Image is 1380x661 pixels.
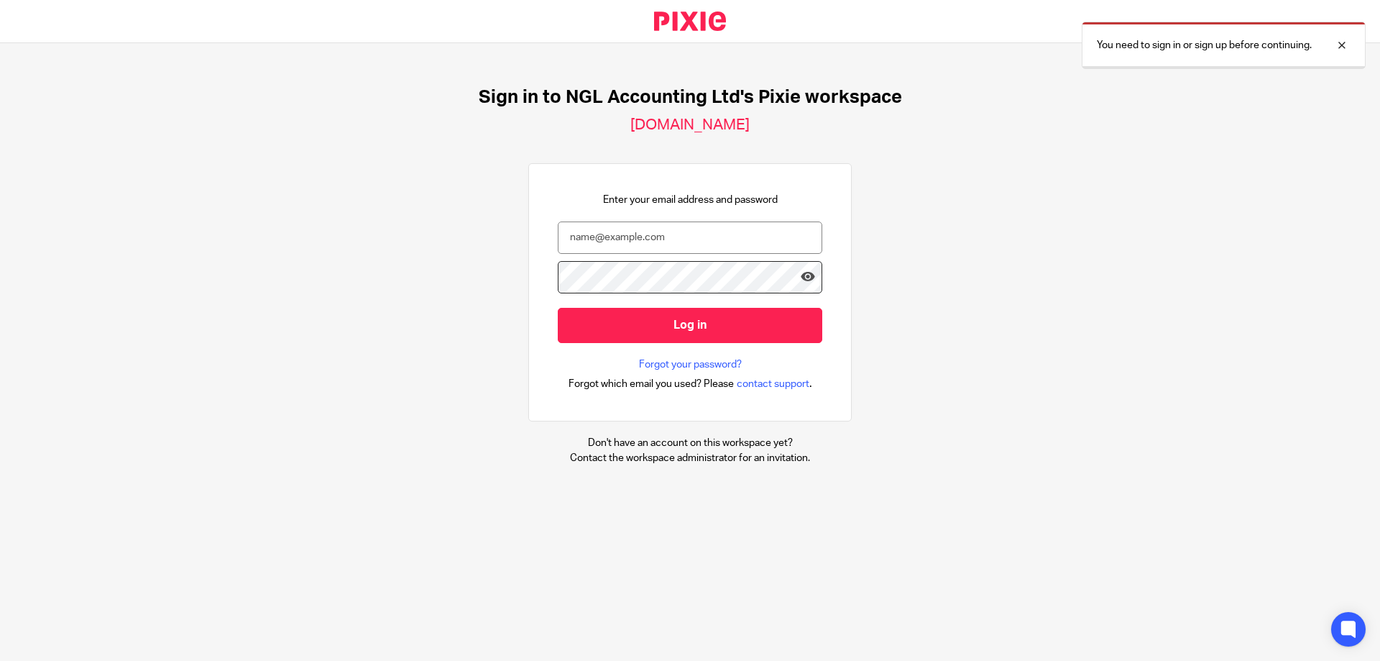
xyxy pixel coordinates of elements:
span: Forgot which email you used? Please [569,377,734,391]
p: Enter your email address and password [603,193,778,207]
input: name@example.com [558,222,822,254]
div: . [569,375,812,392]
span: contact support [737,377,809,391]
p: Contact the workspace administrator for an invitation. [570,451,810,465]
p: You need to sign in or sign up before continuing. [1097,38,1312,53]
h2: [DOMAIN_NAME] [630,116,750,135]
input: Log in [558,308,822,343]
h1: Sign in to NGL Accounting Ltd's Pixie workspace [479,86,902,109]
a: Forgot your password? [639,357,742,372]
p: Don't have an account on this workspace yet? [570,436,810,450]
